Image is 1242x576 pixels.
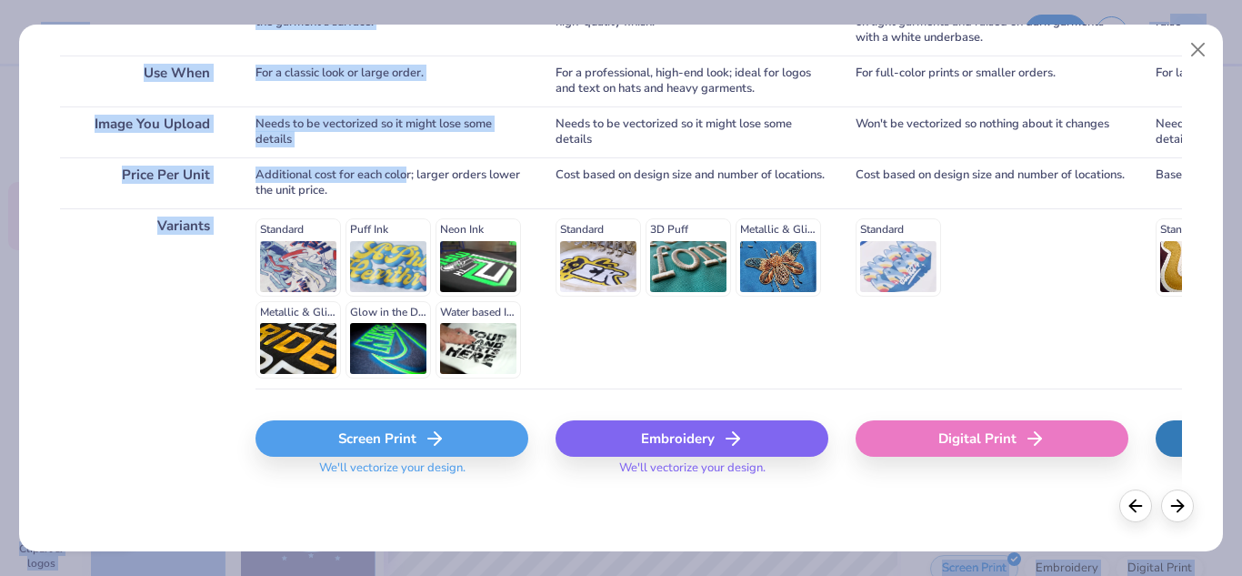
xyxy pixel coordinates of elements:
[60,56,228,106] div: Use When
[1180,33,1215,67] button: Close
[556,106,828,157] div: Needs to be vectorized so it might lose some details
[856,56,1128,106] div: For full-color prints or smaller orders.
[856,420,1128,457] div: Digital Print
[612,460,773,487] span: We'll vectorize your design.
[556,157,828,208] div: Cost based on design size and number of locations.
[255,157,528,208] div: Additional cost for each color; larger orders lower the unit price.
[60,157,228,208] div: Price Per Unit
[312,460,473,487] span: We'll vectorize your design.
[856,106,1128,157] div: Won't be vectorized so nothing about it changes
[856,157,1128,208] div: Cost based on design size and number of locations.
[255,420,528,457] div: Screen Print
[60,208,228,389] div: Variants
[255,56,528,106] div: For a classic look or large order.
[60,106,228,157] div: Image You Upload
[556,420,828,457] div: Embroidery
[255,106,528,157] div: Needs to be vectorized so it might lose some details
[556,56,828,106] div: For a professional, high-end look; ideal for logos and text on hats and heavy garments.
